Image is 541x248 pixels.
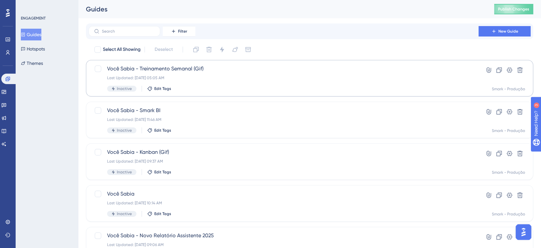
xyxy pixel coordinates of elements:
span: Edit Tags [154,169,171,175]
input: Search [102,29,155,34]
span: Edit Tags [154,128,171,133]
button: Hotspots [21,43,45,55]
span: Edit Tags [154,86,171,91]
div: Last Updated: [DATE] 11:46 AM [107,117,460,122]
div: ENGAGEMENT [21,16,46,21]
div: Smark - Produção [492,170,525,175]
div: Smark - Produção [492,86,525,92]
div: Last Updated: [DATE] 09:37 AM [107,159,460,164]
span: Você Sabia - Novo Relatório Assistente 2025 [107,232,460,240]
span: Inactive [117,169,132,175]
div: Smark - Produção [492,128,525,133]
iframe: UserGuiding AI Assistant Launcher [514,222,533,242]
button: Edit Tags [147,86,171,91]
span: Filter [178,29,187,34]
span: Inactive [117,211,132,216]
div: Guides [86,5,478,14]
span: Deselect [155,46,173,53]
span: Need Help? [15,2,41,9]
button: Deselect [149,44,179,55]
button: Guides [21,29,41,40]
button: Edit Tags [147,169,171,175]
button: Edit Tags [147,211,171,216]
span: Você Sabia - Treinamento Semanal (Gif) [107,65,460,73]
div: Last Updated: [DATE] 09:06 AM [107,242,460,247]
span: Você Sabia - Smark BI [107,107,460,114]
button: Themes [21,57,43,69]
div: Smark - Produção [492,212,525,217]
span: Publish Changes [498,7,529,12]
div: 3 [45,3,47,8]
span: Select All Showing [103,46,141,53]
span: Você Sabia - Kanban (Gif) [107,148,460,156]
span: Edit Tags [154,211,171,216]
span: Inactive [117,128,132,133]
button: Publish Changes [494,4,533,14]
button: New Guide [479,26,531,36]
div: Last Updated: [DATE] 05:05 AM [107,75,460,80]
button: Filter [163,26,195,36]
span: Você Sabia [107,190,460,198]
span: Inactive [117,86,132,91]
button: Edit Tags [147,128,171,133]
span: New Guide [498,29,518,34]
div: Last Updated: [DATE] 10:14 AM [107,200,460,206]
